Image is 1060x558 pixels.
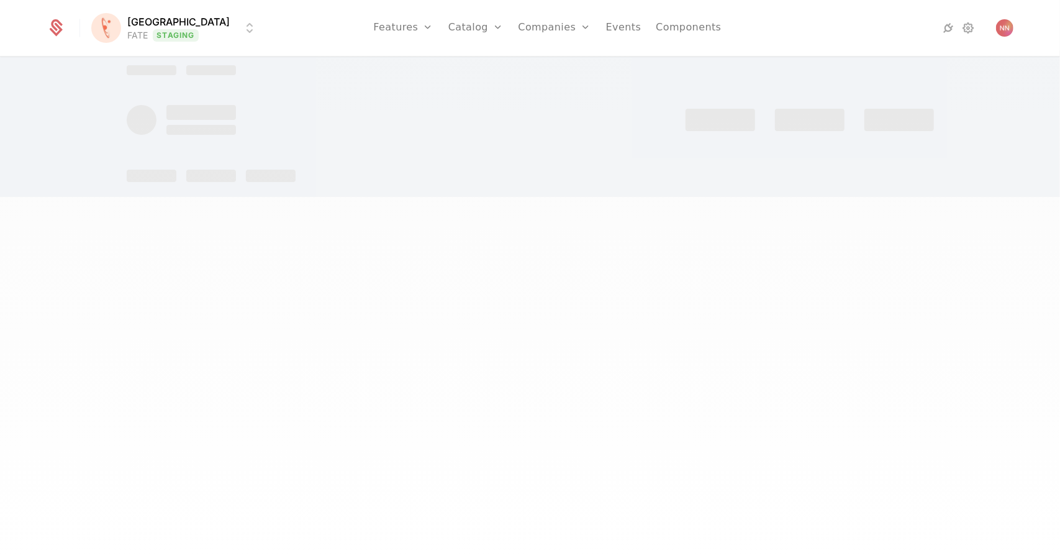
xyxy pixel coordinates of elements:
[127,14,230,29] span: [GEOGRAPHIC_DATA]
[996,19,1013,37] img: Nenad Nastasic
[95,14,257,42] button: Select environment
[996,19,1013,37] button: Open user button
[941,21,956,35] a: Integrations
[127,29,148,42] div: FATE
[91,13,121,43] img: Florence
[153,29,198,42] span: Staging
[961,21,976,35] a: Settings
